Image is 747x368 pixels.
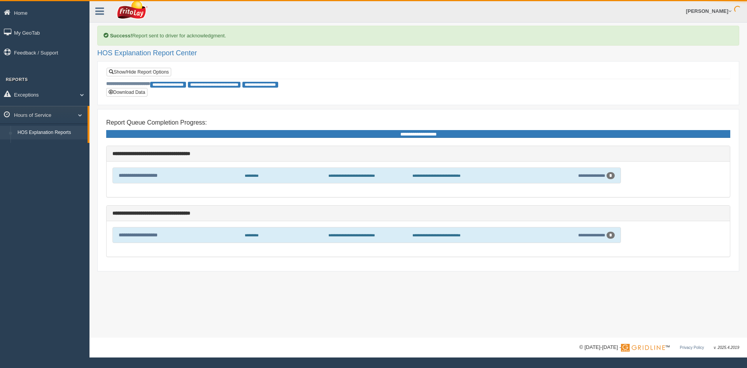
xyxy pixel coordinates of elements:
a: HOS Explanation Reports [14,126,88,140]
div: Report sent to driver for acknowledgment. [97,26,739,46]
div: © [DATE]-[DATE] - ™ [579,343,739,352]
a: Show/Hide Report Options [107,68,171,76]
a: Privacy Policy [680,345,704,350]
img: Gridline [621,344,665,352]
span: v. 2025.4.2019 [714,345,739,350]
h2: HOS Explanation Report Center [97,49,739,57]
a: HOS Violation Audit Reports [14,139,88,153]
button: Download Data [106,88,147,97]
b: Success! [110,33,132,39]
h4: Report Queue Completion Progress: [106,119,730,126]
